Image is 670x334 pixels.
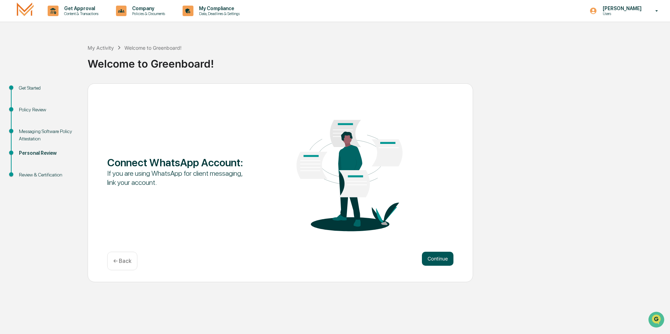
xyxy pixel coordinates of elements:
[70,119,85,124] span: Pylon
[127,6,169,11] p: Company
[422,252,453,266] button: Continue
[88,45,114,51] div: My Activity
[19,128,76,142] div: Messaging Software Policy Attestation
[19,149,76,157] div: Personal Review
[597,6,645,11] p: [PERSON_NAME]
[113,258,131,264] p: ← Back
[19,106,76,113] div: Policy Review
[7,89,13,95] div: 🖐️
[58,88,87,95] span: Attestations
[7,15,128,26] p: How can we help?
[17,2,34,19] img: logo
[59,6,102,11] p: Get Approval
[4,99,47,111] a: 🔎Data Lookup
[51,89,56,95] div: 🗄️
[127,11,169,16] p: Policies & Documents
[107,156,246,169] div: Connect WhatsApp Account :
[119,56,128,64] button: Start new chat
[19,171,76,179] div: Review & Certification
[48,85,90,98] a: 🗄️Attestations
[280,99,419,243] img: Connect WhatsApp Account
[14,102,44,109] span: Data Lookup
[88,52,666,70] div: Welcome to Greenboard!
[59,11,102,16] p: Content & Transactions
[19,84,76,92] div: Get Started
[648,311,666,330] iframe: Open customer support
[24,54,115,61] div: Start new chat
[24,61,89,66] div: We're available if you need us!
[193,11,243,16] p: Data, Deadlines & Settings
[4,85,48,98] a: 🖐️Preclearance
[193,6,243,11] p: My Compliance
[597,11,645,16] p: Users
[7,54,20,66] img: 1746055101610-c473b297-6a78-478c-a979-82029cc54cd1
[14,88,45,95] span: Preclearance
[49,118,85,124] a: Powered byPylon
[124,45,182,51] div: Welcome to Greenboard!
[7,102,13,108] div: 🔎
[107,169,246,187] div: If you are using WhatsApp for client messaging, link your account.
